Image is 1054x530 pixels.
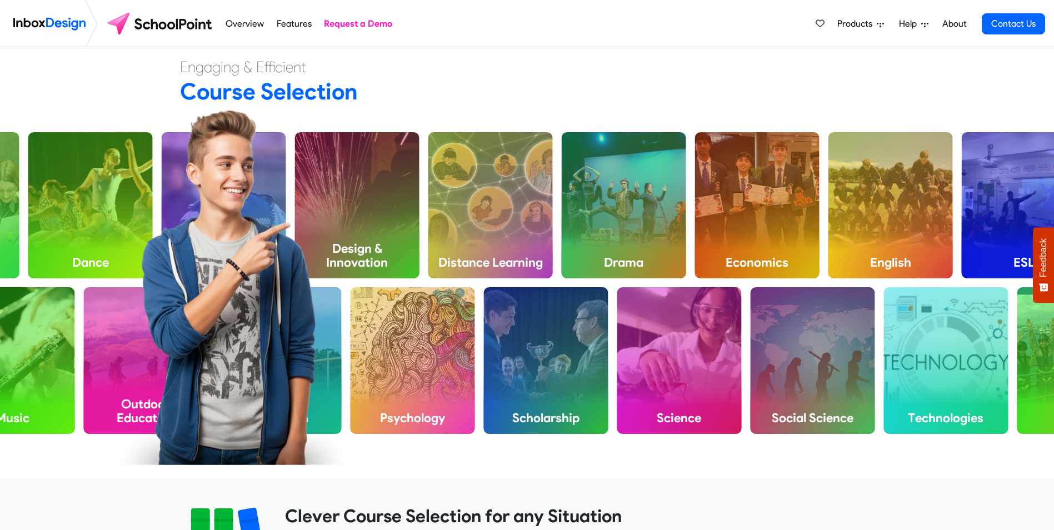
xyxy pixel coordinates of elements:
a: Contact Us [982,13,1045,34]
h4: Scholarship [483,402,608,434]
h4: Social Science [750,402,875,434]
h4: Outdoor Education [83,388,208,434]
a: Help [895,13,933,35]
h2: Course Selection [180,77,875,106]
img: boy_pointing_to_right.png [114,109,349,465]
a: Features [273,13,314,35]
heading: Clever Course Selection for any Situation [285,505,866,527]
h4: Science [617,402,741,434]
a: Request a Demo [321,13,396,35]
h4: Design & Innovation [295,233,419,279]
h4: English [828,246,953,278]
h4: Distance Learning [428,246,553,278]
h4: Economics [695,246,820,278]
span: Products [837,17,877,31]
span: Feedback [1038,238,1048,277]
span: Help [899,17,921,31]
h4: Psychology [350,402,474,434]
a: Overview [223,13,267,35]
a: About [939,13,970,35]
h4: Technologies [883,402,1008,434]
h4: Drama [562,246,686,278]
h4: Dance [28,246,153,278]
button: Feedback - Show survey [1033,227,1054,303]
a: Products [833,13,888,35]
img: schoolpoint logo [102,11,219,37]
h4: Engaging & Efficient [180,57,875,77]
